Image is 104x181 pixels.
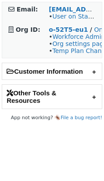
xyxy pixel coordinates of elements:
h2: Other Tools & Resources [2,85,102,109]
footer: App not working? 🪳 [2,113,102,122]
span: • [49,13,101,20]
a: File a bug report! [61,115,102,121]
a: User on Staging [52,13,101,20]
h2: Customer Information [2,63,102,79]
strong: Org ID: [16,26,40,33]
strong: Email: [17,6,38,13]
strong: / [90,26,92,33]
a: o-52T5-eu1 [49,26,88,33]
